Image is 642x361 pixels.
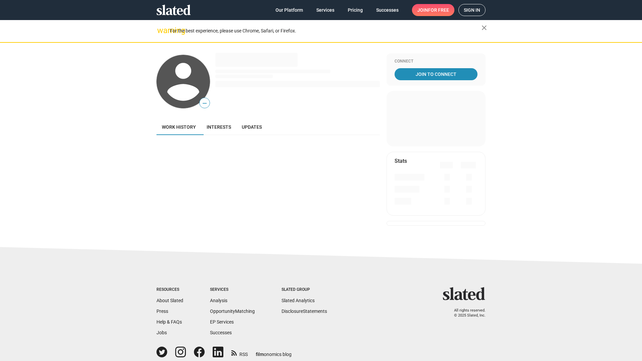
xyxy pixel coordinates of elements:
a: Successes [210,330,232,335]
span: Join To Connect [396,68,476,80]
div: Services [210,287,255,292]
a: Successes [371,4,404,16]
div: Connect [395,59,477,64]
a: EP Services [210,319,234,325]
mat-icon: warning [157,26,165,34]
span: Services [316,4,334,16]
a: Sign in [458,4,486,16]
span: for free [428,4,449,16]
span: — [200,99,210,108]
a: Interests [201,119,236,135]
a: filmonomics blog [256,346,292,358]
mat-card-title: Stats [395,157,407,164]
a: Our Platform [270,4,308,16]
p: All rights reserved. © 2025 Slated, Inc. [447,308,486,318]
a: Help & FAQs [156,319,182,325]
a: RSS [231,347,248,358]
div: Resources [156,287,183,292]
mat-icon: close [480,24,488,32]
a: Join To Connect [395,68,477,80]
div: Slated Group [282,287,327,292]
span: Sign in [464,4,480,16]
a: Updates [236,119,267,135]
a: Work history [156,119,201,135]
a: Analysis [210,298,227,303]
span: Updates [242,124,262,130]
a: Press [156,309,168,314]
span: Work history [162,124,196,130]
a: Slated Analytics [282,298,315,303]
span: Successes [376,4,399,16]
a: Services [311,4,340,16]
a: DisclosureStatements [282,309,327,314]
span: Our Platform [276,4,303,16]
span: Pricing [348,4,363,16]
span: Join [417,4,449,16]
a: Jobs [156,330,167,335]
span: film [256,352,264,357]
a: Joinfor free [412,4,454,16]
div: For the best experience, please use Chrome, Safari, or Firefox. [170,26,481,35]
a: About Slated [156,298,183,303]
span: Interests [207,124,231,130]
a: OpportunityMatching [210,309,255,314]
a: Pricing [342,4,368,16]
